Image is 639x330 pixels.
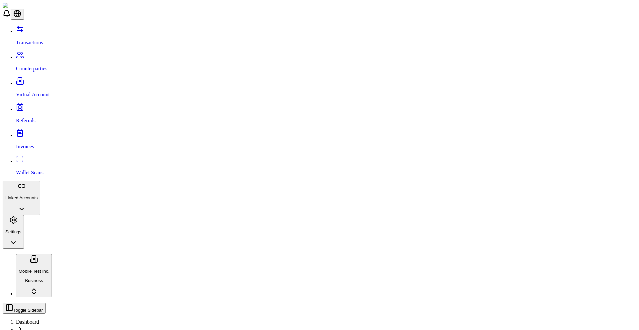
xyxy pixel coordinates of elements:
a: Referrals [16,106,636,124]
p: Business [19,278,49,283]
p: Linked Accounts [5,195,38,200]
span: Toggle Sidebar [13,308,43,313]
a: Dashboard [16,319,39,325]
a: Virtual Account [16,80,636,98]
p: Mobile Test Inc. [19,269,49,274]
img: ShieldPay Logo [3,3,42,9]
button: Toggle Sidebar [3,303,46,314]
a: Transactions [16,28,636,46]
p: Virtual Account [16,92,636,98]
p: Wallet Scans [16,170,636,176]
a: Wallet Scans [16,158,636,176]
button: Settings [3,215,24,249]
p: Counterparties [16,66,636,72]
p: Settings [5,229,21,234]
button: Linked Accounts [3,181,40,215]
a: Invoices [16,132,636,150]
p: Invoices [16,144,636,150]
button: Mobile Test Inc.Business [16,254,52,297]
p: Transactions [16,40,636,46]
p: Referrals [16,118,636,124]
a: Counterparties [16,54,636,72]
